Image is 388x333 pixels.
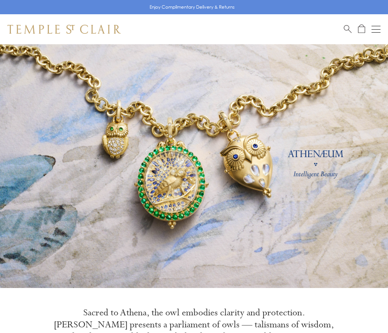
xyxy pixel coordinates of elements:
img: Temple St. Clair [7,25,121,34]
p: Enjoy Complimentary Delivery & Returns [150,3,235,11]
button: Open navigation [372,25,381,34]
a: Search [344,24,352,34]
a: Open Shopping Bag [358,24,365,34]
